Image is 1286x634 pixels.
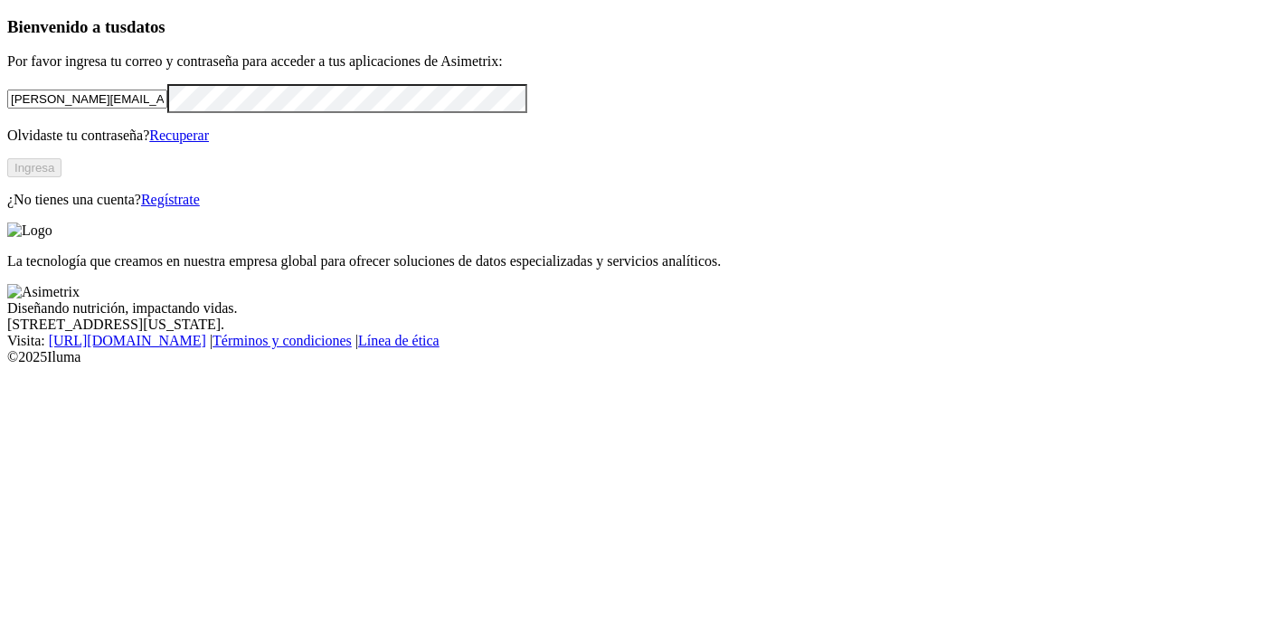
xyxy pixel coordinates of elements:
p: Por favor ingresa tu correo y contraseña para acceder a tus aplicaciones de Asimetrix: [7,53,1279,70]
div: [STREET_ADDRESS][US_STATE]. [7,317,1279,333]
input: Tu correo [7,90,167,109]
div: © 2025 Iluma [7,349,1279,365]
img: Asimetrix [7,284,80,300]
span: datos [127,17,165,36]
div: Diseñando nutrición, impactando vidas. [7,300,1279,317]
img: Logo [7,222,52,239]
a: [URL][DOMAIN_NAME] [49,333,206,348]
a: Recuperar [149,128,209,143]
a: Regístrate [141,192,200,207]
p: Olvidaste tu contraseña? [7,128,1279,144]
p: La tecnología que creamos en nuestra empresa global para ofrecer soluciones de datos especializad... [7,253,1279,270]
button: Ingresa [7,158,61,177]
a: Línea de ética [358,333,440,348]
a: Términos y condiciones [213,333,352,348]
h3: Bienvenido a tus [7,17,1279,37]
div: Visita : | | [7,333,1279,349]
p: ¿No tienes una cuenta? [7,192,1279,208]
